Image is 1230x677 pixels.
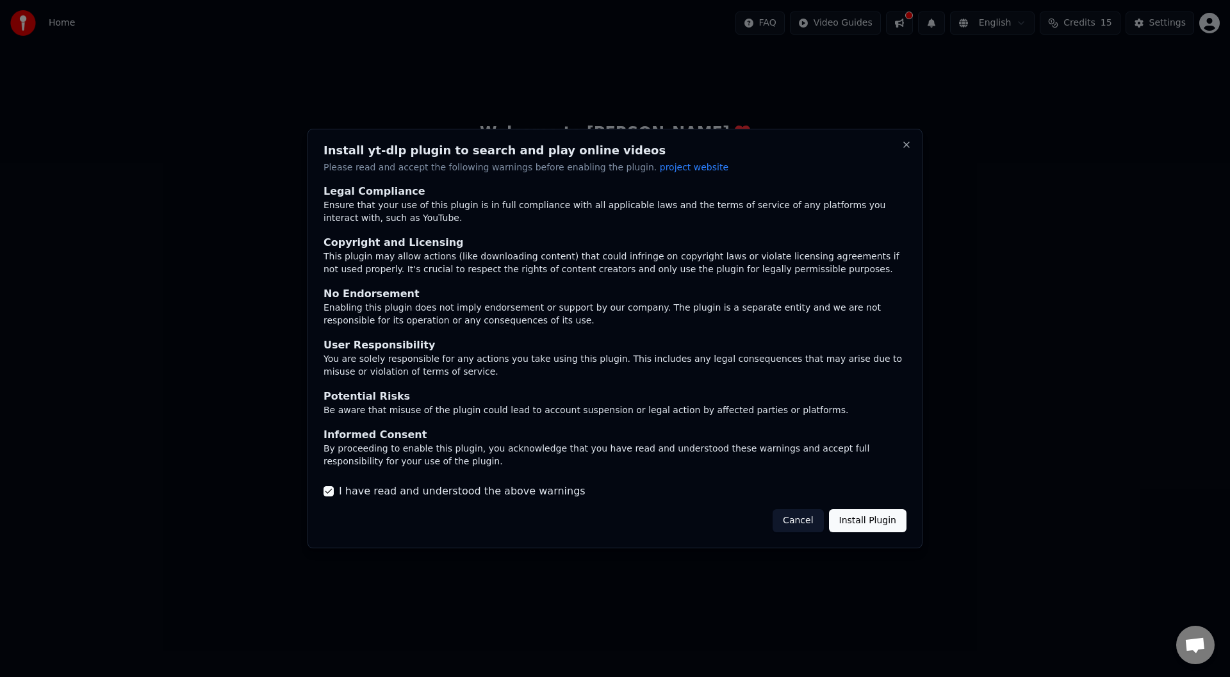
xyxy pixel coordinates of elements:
div: This plugin may allow actions (like downloading content) that could infringe on copyright laws or... [324,251,906,277]
div: Informed Consent [324,427,906,443]
div: Legal Compliance [324,184,906,200]
div: You are solely responsible for any actions you take using this plugin. This includes any legal co... [324,353,906,379]
div: Enabling this plugin does not imply endorsement or support by our company. The plugin is a separa... [324,302,906,328]
div: No Endorsement [324,287,906,302]
div: Be aware that misuse of the plugin could lead to account suspension or legal action by affected p... [324,404,906,417]
p: Please read and accept the following warnings before enabling the plugin. [324,161,906,174]
div: By proceeding to enable this plugin, you acknowledge that you have read and understood these warn... [324,443,906,468]
div: User Responsibility [324,338,906,353]
div: Ensure that your use of this plugin is in full compliance with all applicable laws and the terms ... [324,200,906,225]
h2: Install yt-dlp plugin to search and play online videos [324,145,906,156]
button: Cancel [773,509,823,532]
label: I have read and understood the above warnings [339,484,586,499]
button: Install Plugin [829,509,906,532]
div: Copyright and Licensing [324,236,906,251]
div: Potential Risks [324,389,906,404]
span: project website [660,162,728,172]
